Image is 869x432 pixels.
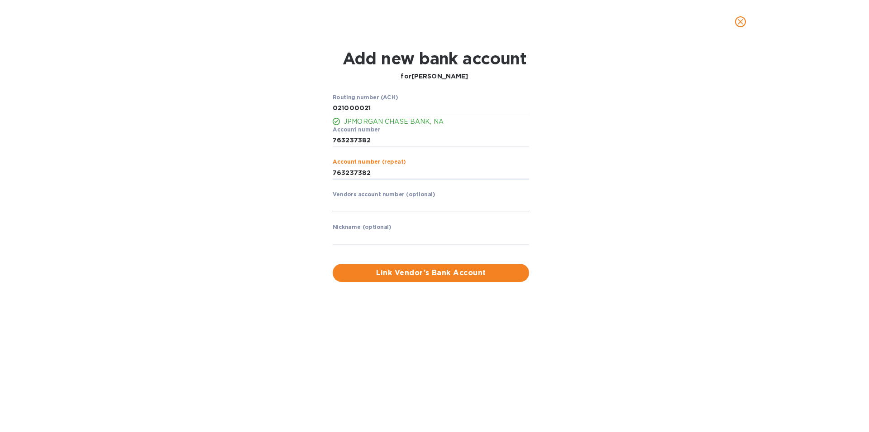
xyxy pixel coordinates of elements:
[333,160,406,165] label: Account number (repeat)
[344,117,529,126] p: JPMORGAN CHASE BANK, NA
[333,264,529,282] button: Link Vendor’s Bank Account
[333,225,392,230] label: Nickname (optional)
[333,95,398,100] label: Routing number (ACH)
[333,192,435,198] label: Vendors account number (optional)
[343,49,527,68] h1: Add new bank account
[340,267,522,278] span: Link Vendor’s Bank Account
[401,73,468,80] b: for [PERSON_NAME]
[333,127,380,132] label: Account number
[730,11,751,33] button: close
